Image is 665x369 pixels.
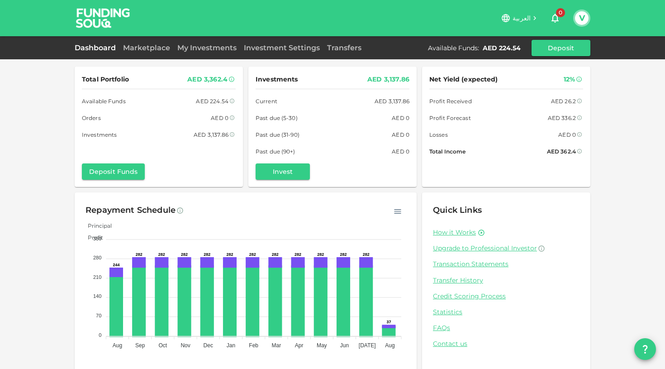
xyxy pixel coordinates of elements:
[433,308,579,316] a: Statistics
[256,74,298,85] span: Investments
[187,74,228,85] div: AED 3,362.4
[429,74,498,85] span: Net Yield (expected)
[546,9,564,27] button: 0
[547,147,576,156] div: AED 362.4
[81,234,103,241] span: Profit
[211,113,228,123] div: AED 0
[82,163,145,180] button: Deposit Funds
[367,74,409,85] div: AED 3,137.86
[194,130,228,139] div: AED 3,137.86
[82,74,129,85] span: Total Portfolio
[249,342,258,349] tspan: Feb
[159,342,167,349] tspan: Oct
[93,274,101,280] tspan: 210
[392,113,409,123] div: AED 0
[359,342,376,349] tspan: [DATE]
[256,147,295,156] span: Past due (90+)
[433,276,579,285] a: Transfer History
[113,342,122,349] tspan: Aug
[272,342,281,349] tspan: Mar
[99,332,101,338] tspan: 0
[375,96,409,106] div: AED 3,137.86
[532,40,590,56] button: Deposit
[96,313,101,318] tspan: 70
[392,130,409,139] div: AED 0
[323,43,365,52] a: Transfers
[433,244,579,253] a: Upgrade to Professional Investor
[119,43,174,52] a: Marketplace
[433,340,579,348] a: Contact us
[82,96,126,106] span: Available Funds
[93,293,101,299] tspan: 140
[433,244,537,252] span: Upgrade to Professional Investor
[82,113,101,123] span: Orders
[240,43,323,52] a: Investment Settings
[429,96,472,106] span: Profit Received
[575,11,589,25] button: V
[551,96,576,106] div: AED 26.2
[75,43,119,52] a: Dashboard
[204,342,213,349] tspan: Dec
[81,222,112,229] span: Principal
[428,43,479,53] div: Available Funds :
[317,342,327,349] tspan: May
[433,324,579,332] a: FAQs
[564,74,575,85] div: 12%
[256,130,299,139] span: Past due (31-90)
[556,8,565,17] span: 0
[634,338,656,360] button: question
[340,342,349,349] tspan: Jun
[82,130,117,139] span: Investments
[558,130,576,139] div: AED 0
[392,147,409,156] div: AED 0
[433,228,476,237] a: How it Works
[429,130,448,139] span: Losses
[256,96,277,106] span: Current
[93,255,101,260] tspan: 280
[174,43,240,52] a: My Investments
[135,342,145,349] tspan: Sep
[433,292,579,301] a: Credit Scoring Process
[513,14,531,22] span: العربية
[180,342,190,349] tspan: Nov
[483,43,521,53] div: AED 224.54
[433,260,579,268] a: Transaction Statements
[85,203,176,218] div: Repayment Schedule
[227,342,235,349] tspan: Jan
[429,113,471,123] span: Profit Forecast
[196,96,228,106] div: AED 224.54
[295,342,304,349] tspan: Apr
[385,342,394,349] tspan: Aug
[548,113,576,123] div: AED 336.2
[256,113,298,123] span: Past due (5-30)
[433,205,482,215] span: Quick Links
[429,147,465,156] span: Total Income
[256,163,310,180] button: Invest
[93,236,101,241] tspan: 350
